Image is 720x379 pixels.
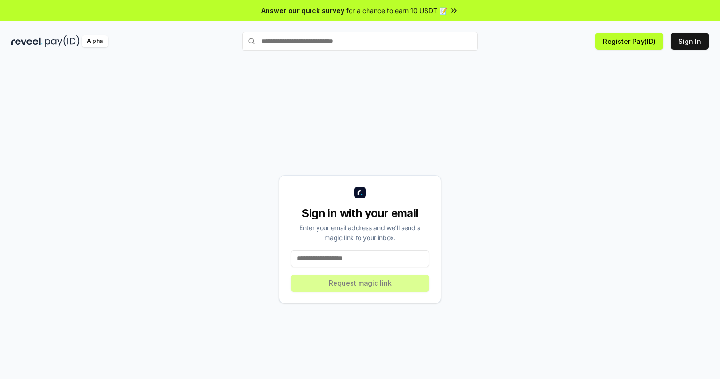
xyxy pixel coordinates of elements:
img: pay_id [45,35,80,47]
img: reveel_dark [11,35,43,47]
div: Sign in with your email [291,206,429,221]
button: Sign In [671,33,709,50]
img: logo_small [354,187,366,198]
div: Enter your email address and we’ll send a magic link to your inbox. [291,223,429,243]
span: for a chance to earn 10 USDT 📝 [346,6,447,16]
span: Answer our quick survey [261,6,344,16]
div: Alpha [82,35,108,47]
button: Register Pay(ID) [595,33,663,50]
